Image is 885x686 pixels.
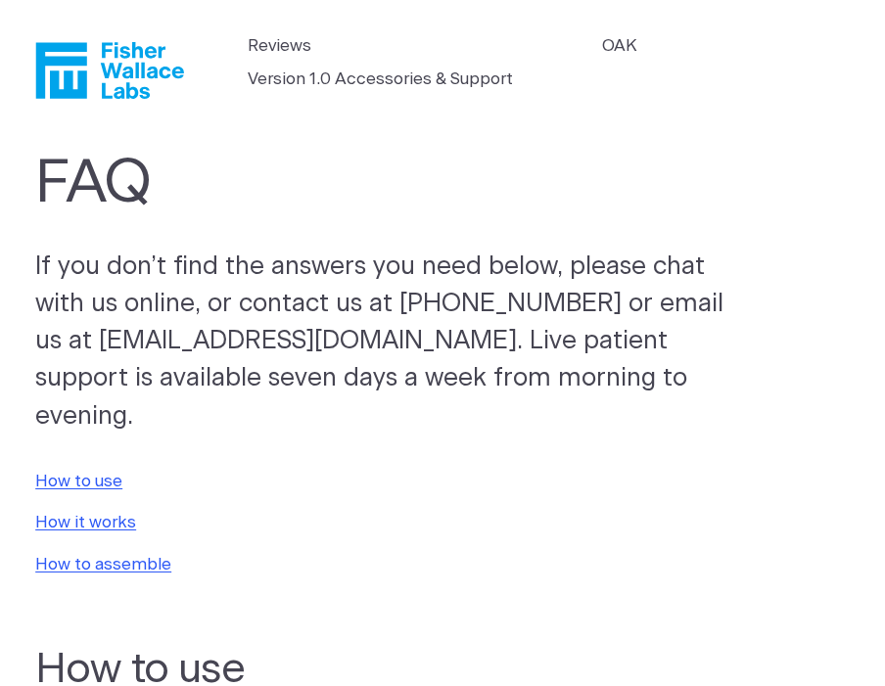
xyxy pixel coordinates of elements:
[602,33,637,59] a: OAK
[248,67,513,92] a: Version 1.0 Accessories & Support
[248,33,311,59] a: Reviews
[35,556,171,572] a: How to assemble
[35,249,756,435] p: If you don’t find the answers you need below, please chat with us online, or contact us at [PHONE...
[35,42,184,99] a: Fisher Wallace
[35,514,136,530] a: How it works
[35,149,662,219] h1: FAQ
[35,473,122,489] a: How to use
